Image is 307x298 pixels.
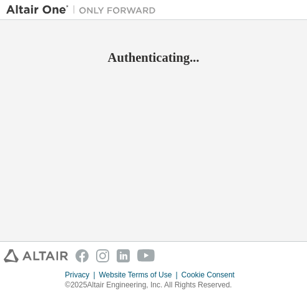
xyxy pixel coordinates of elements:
img: instagram.svg [96,249,109,262]
div: Website Terms of Use [99,270,182,280]
img: linkedin.svg [117,249,130,262]
img: Altair One [6,4,162,16]
img: youtube.svg [137,249,155,262]
h2: Authenticating... [6,49,301,66]
img: facebook.svg [76,249,89,262]
div: Cookie Consent [182,270,242,280]
div: Privacy [65,270,99,280]
img: altair_logo.svg [4,249,68,262]
p: © 2025 Altair Engineering, Inc. All Rights Reserved. [65,280,242,291]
